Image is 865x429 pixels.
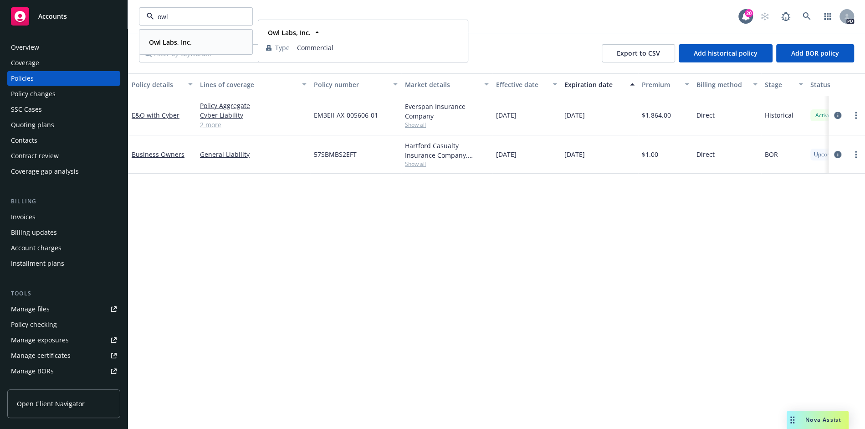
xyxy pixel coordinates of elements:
div: Manage files [11,302,50,316]
button: Premium [638,73,693,95]
span: Historical [765,110,793,120]
div: 20 [745,9,753,17]
a: Invoices [7,210,120,224]
a: Manage exposures [7,333,120,347]
div: Contract review [11,149,59,163]
a: Summary of insurance [7,379,120,394]
span: 57SBMBS2EFT [314,150,357,159]
a: Cyber Liability [200,110,307,120]
span: Add historical policy [694,49,758,57]
a: Search [798,7,816,26]
a: SSC Cases [7,102,120,117]
input: Filter by keyword [154,12,234,21]
a: more [850,149,861,160]
div: Manage exposures [11,333,69,347]
button: Nova Assist [787,411,849,429]
button: Lines of coverage [196,73,310,95]
span: Open Client Navigator [17,399,85,408]
a: Contacts [7,133,120,148]
div: Invoices [11,210,36,224]
a: circleInformation [832,110,843,121]
div: Installment plans [11,256,64,271]
span: [DATE] [564,110,585,120]
span: BOR [765,150,778,159]
a: Switch app [819,7,837,26]
span: Type [275,43,290,52]
div: Account charges [11,241,61,255]
div: Effective date [496,80,547,89]
a: Business Owners [132,150,184,159]
div: Tools [7,289,120,298]
button: Policy details [128,73,196,95]
a: Account charges [7,241,120,255]
button: Expiration date [561,73,638,95]
a: circleInformation [832,149,843,160]
button: Market details [401,73,492,95]
span: Show all [405,121,489,129]
button: Add BOR policy [776,44,854,62]
a: Policy changes [7,87,120,101]
span: EM3EII-AX-005606-01 [314,110,378,120]
button: Add historical policy [679,44,773,62]
a: Installment plans [7,256,120,271]
span: Nova Assist [805,416,841,424]
div: Policy number [314,80,388,89]
strong: Owl Labs, Inc. [149,38,192,47]
a: Manage certificates [7,348,120,363]
span: $1,864.00 [642,110,671,120]
span: Upcoming [814,150,840,159]
a: 2 more [200,120,307,129]
div: Coverage gap analysis [11,164,79,179]
a: Start snowing [756,7,774,26]
span: $1.00 [642,150,658,159]
a: more [850,110,861,121]
span: Active [814,111,832,119]
a: Contract review [7,149,120,163]
div: Policy checking [11,317,57,332]
a: Accounts [7,4,120,29]
div: Manage certificates [11,348,71,363]
div: Stage [765,80,793,89]
a: Billing updates [7,225,120,240]
div: Everspan Insurance Company [405,102,489,121]
div: Drag to move [787,411,798,429]
button: Billing method [693,73,761,95]
span: Show all [405,160,489,168]
a: Overview [7,40,120,55]
span: [DATE] [564,150,585,159]
a: Policies [7,71,120,86]
div: Billing updates [11,225,57,240]
a: Coverage gap analysis [7,164,120,179]
span: [DATE] [496,150,517,159]
button: Export to CSV [602,44,675,62]
a: E&O with Cyber [132,111,179,119]
div: Policies [11,71,34,86]
div: Contacts [11,133,37,148]
strong: Owl Labs, Inc. [268,28,311,37]
div: Premium [642,80,679,89]
a: Report a Bug [777,7,795,26]
div: Summary of insurance [11,379,80,394]
div: Policy changes [11,87,56,101]
span: [DATE] [496,110,517,120]
div: Market details [405,80,479,89]
div: SSC Cases [11,102,42,117]
a: General Liability [200,150,307,159]
div: Manage BORs [11,364,54,378]
span: Export to CSV [617,49,660,57]
div: Policy details [132,80,183,89]
button: Policy number [310,73,401,95]
span: Commercial [297,43,460,52]
a: Manage files [7,302,120,316]
div: Billing [7,197,120,206]
div: Hartford Casualty Insurance Company, Hartford Insurance Group [405,141,489,160]
span: Direct [696,150,715,159]
a: Quoting plans [7,118,120,132]
span: Accounts [38,13,67,20]
span: Direct [696,110,715,120]
div: Expiration date [564,80,624,89]
div: Billing method [696,80,747,89]
div: Coverage [11,56,39,70]
a: Policy checking [7,317,120,332]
